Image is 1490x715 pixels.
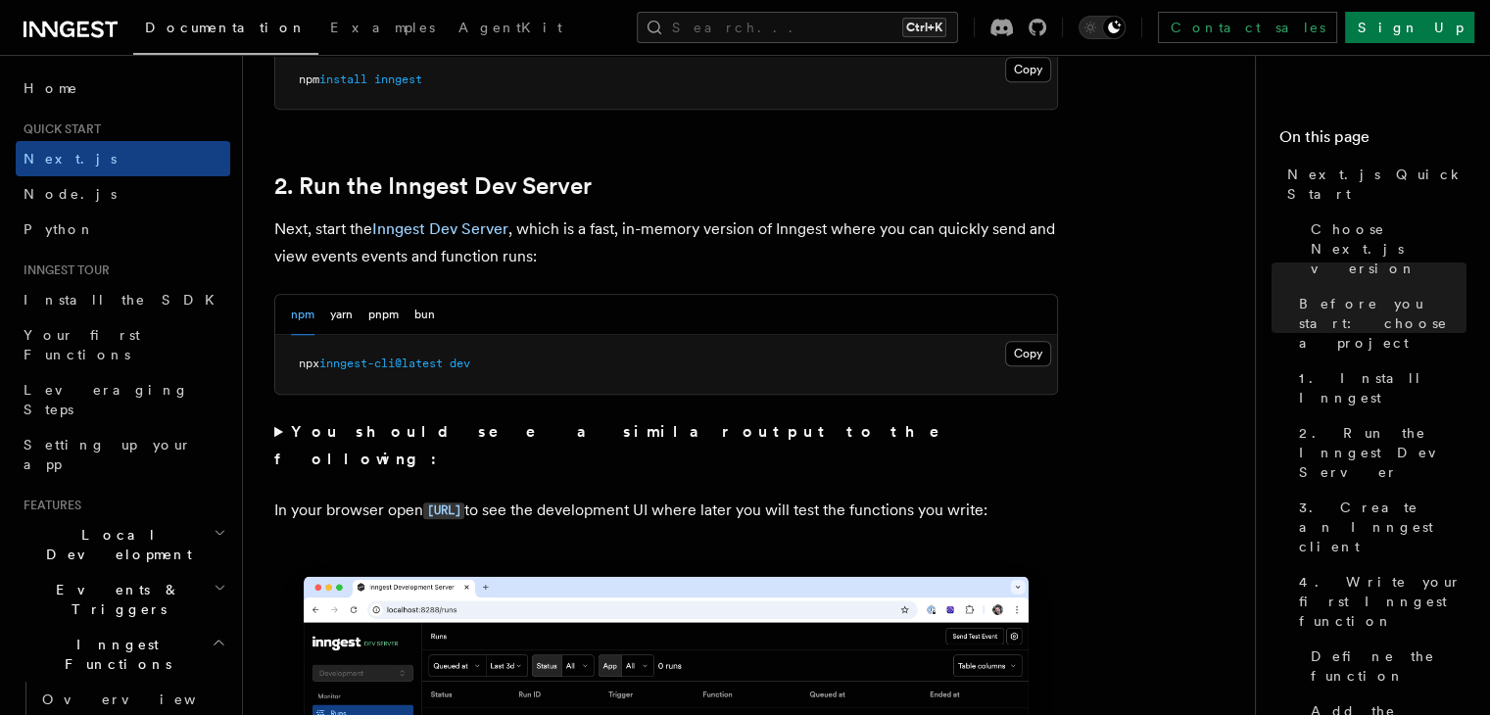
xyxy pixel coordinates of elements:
[458,20,562,35] span: AgentKit
[16,141,230,176] a: Next.js
[637,12,958,43] button: Search...Ctrl+K
[16,317,230,372] a: Your first Functions
[1158,12,1337,43] a: Contact sales
[1291,564,1466,639] a: 4. Write your first Inngest function
[1005,57,1051,82] button: Copy
[24,151,117,167] span: Next.js
[16,176,230,212] a: Node.js
[1299,498,1466,556] span: 3. Create an Inngest client
[274,215,1058,270] p: Next, start the , which is a fast, in-memory version of Inngest where you can quickly send and vi...
[414,295,435,335] button: bun
[274,422,967,468] strong: You should see a similar output to the following:
[16,427,230,482] a: Setting up your app
[291,295,314,335] button: npm
[16,262,110,278] span: Inngest tour
[1005,341,1051,366] button: Copy
[423,502,464,519] code: [URL]
[318,6,447,53] a: Examples
[274,497,1058,525] p: In your browser open to see the development UI where later you will test the functions you write:
[447,6,574,53] a: AgentKit
[24,437,192,472] span: Setting up your app
[330,20,435,35] span: Examples
[1287,165,1466,204] span: Next.js Quick Start
[372,219,508,238] a: Inngest Dev Server
[1291,286,1466,360] a: Before you start: choose a project
[24,382,189,417] span: Leveraging Steps
[299,72,319,86] span: npm
[1303,212,1466,286] a: Choose Next.js version
[42,691,244,707] span: Overview
[24,186,117,202] span: Node.js
[16,498,81,513] span: Features
[24,221,95,237] span: Python
[16,580,214,619] span: Events & Triggers
[1291,360,1466,415] a: 1. Install Inngest
[24,327,140,362] span: Your first Functions
[24,292,226,308] span: Install the SDK
[16,525,214,564] span: Local Development
[16,572,230,627] button: Events & Triggers
[16,517,230,572] button: Local Development
[1279,157,1466,212] a: Next.js Quick Start
[450,357,470,370] span: dev
[1291,415,1466,490] a: 2. Run the Inngest Dev Server
[1311,646,1466,686] span: Define the function
[274,172,592,200] a: 2. Run the Inngest Dev Server
[1279,125,1466,157] h4: On this page
[16,627,230,682] button: Inngest Functions
[368,295,399,335] button: pnpm
[1299,294,1466,353] span: Before you start: choose a project
[1311,219,1466,278] span: Choose Next.js version
[1345,12,1474,43] a: Sign Up
[1299,423,1466,482] span: 2. Run the Inngest Dev Server
[1079,16,1126,39] button: Toggle dark mode
[902,18,946,37] kbd: Ctrl+K
[16,282,230,317] a: Install the SDK
[145,20,307,35] span: Documentation
[299,357,319,370] span: npx
[1299,368,1466,407] span: 1. Install Inngest
[133,6,318,55] a: Documentation
[319,357,443,370] span: inngest-cli@latest
[274,418,1058,473] summary: You should see a similar output to the following:
[24,78,78,98] span: Home
[16,372,230,427] a: Leveraging Steps
[16,71,230,106] a: Home
[423,500,464,519] a: [URL]
[1299,572,1466,631] span: 4. Write your first Inngest function
[1291,490,1466,564] a: 3. Create an Inngest client
[374,72,422,86] span: inngest
[330,295,353,335] button: yarn
[16,635,212,674] span: Inngest Functions
[1303,639,1466,693] a: Define the function
[319,72,367,86] span: install
[16,121,101,137] span: Quick start
[16,212,230,247] a: Python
